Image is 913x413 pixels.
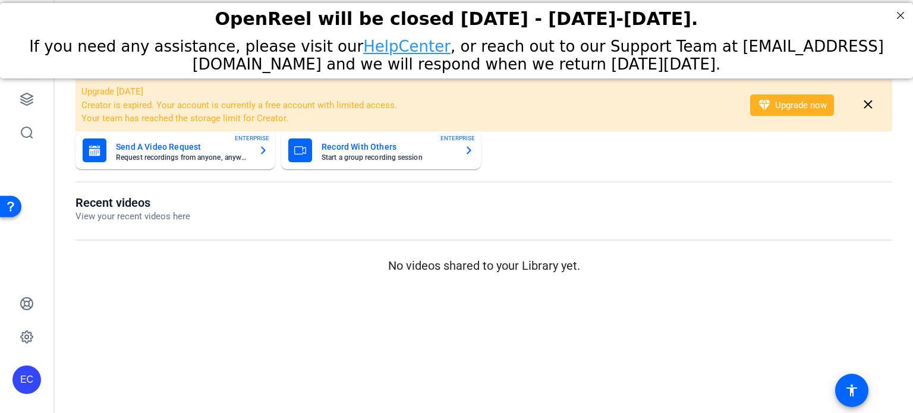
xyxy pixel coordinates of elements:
mat-card-subtitle: Request recordings from anyone, anywhere [116,154,249,161]
h1: Recent videos [75,196,190,210]
span: If you need any assistance, please visit our , or reach out to our Support Team at [EMAIL_ADDRESS... [29,34,884,70]
mat-card-title: Send A Video Request [116,140,249,154]
mat-card-title: Record With Others [322,140,455,154]
button: Record With OthersStart a group recording sessionENTERPRISE [281,131,481,169]
p: View your recent videos here [75,210,190,223]
div: OpenReel will be closed [DATE] - [DATE]-[DATE]. [15,5,898,26]
mat-icon: accessibility [845,383,859,398]
span: Upgrade [DATE] [81,86,143,97]
li: Your team has reached the storage limit for Creator. [81,112,735,125]
li: Creator is expired. Your account is currently a free account with limited access. [81,99,735,112]
div: EC [12,365,41,394]
p: No videos shared to your Library yet. [75,257,892,275]
span: ENTERPRISE [235,134,269,143]
mat-icon: diamond [757,98,772,112]
mat-icon: close [861,97,876,112]
button: Upgrade now [750,94,834,116]
a: HelpCenter [363,34,451,52]
mat-card-subtitle: Start a group recording session [322,154,455,161]
span: ENTERPRISE [440,134,475,143]
button: Send A Video RequestRequest recordings from anyone, anywhereENTERPRISE [75,131,275,169]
